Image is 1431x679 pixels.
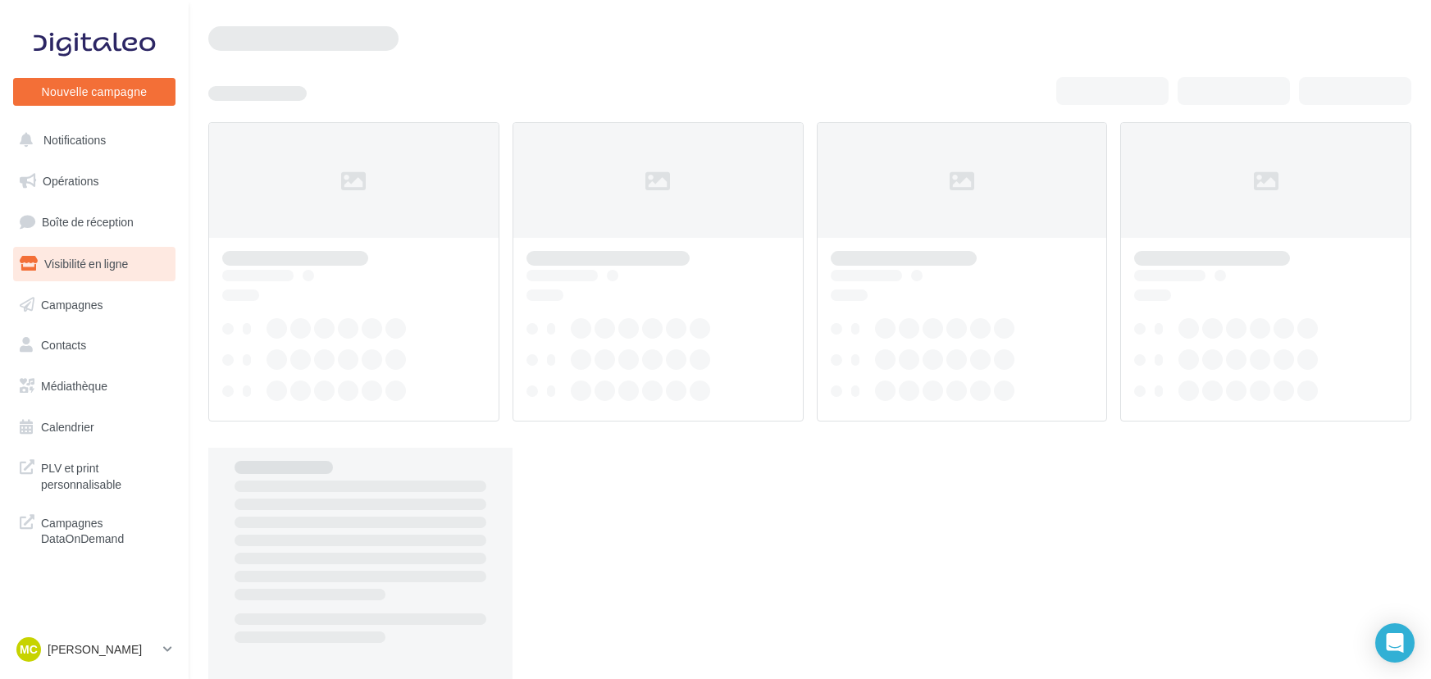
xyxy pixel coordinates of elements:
span: Opérations [43,174,98,188]
span: Calendrier [41,420,94,434]
span: Contacts [41,338,86,352]
span: Visibilité en ligne [44,257,128,271]
button: Nouvelle campagne [13,78,175,106]
div: Open Intercom Messenger [1375,623,1415,663]
a: Opérations [10,164,179,198]
span: Notifications [43,133,106,147]
button: Notifications [10,123,172,157]
a: Boîte de réception [10,204,179,239]
a: Visibilité en ligne [10,247,179,281]
a: Calendrier [10,410,179,444]
a: Contacts [10,328,179,362]
a: PLV et print personnalisable [10,450,179,499]
span: Campagnes [41,297,103,311]
span: Boîte de réception [42,215,134,229]
span: Campagnes DataOnDemand [41,512,169,547]
span: MC [20,641,38,658]
a: MC [PERSON_NAME] [13,634,175,665]
p: [PERSON_NAME] [48,641,157,658]
span: PLV et print personnalisable [41,457,169,492]
span: Médiathèque [41,379,107,393]
a: Campagnes DataOnDemand [10,505,179,554]
a: Campagnes [10,288,179,322]
a: Médiathèque [10,369,179,403]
